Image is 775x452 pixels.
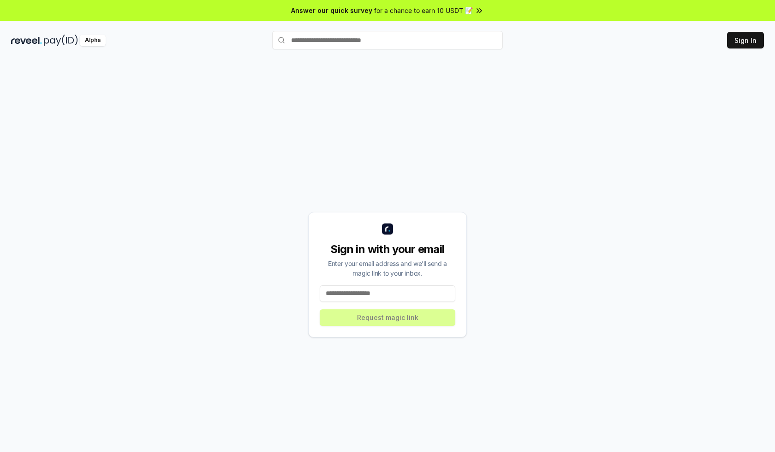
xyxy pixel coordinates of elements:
[320,242,455,257] div: Sign in with your email
[11,35,42,46] img: reveel_dark
[374,6,473,15] span: for a chance to earn 10 USDT 📝
[382,223,393,235] img: logo_small
[80,35,106,46] div: Alpha
[44,35,78,46] img: pay_id
[291,6,372,15] span: Answer our quick survey
[727,32,764,48] button: Sign In
[320,259,455,278] div: Enter your email address and we’ll send a magic link to your inbox.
